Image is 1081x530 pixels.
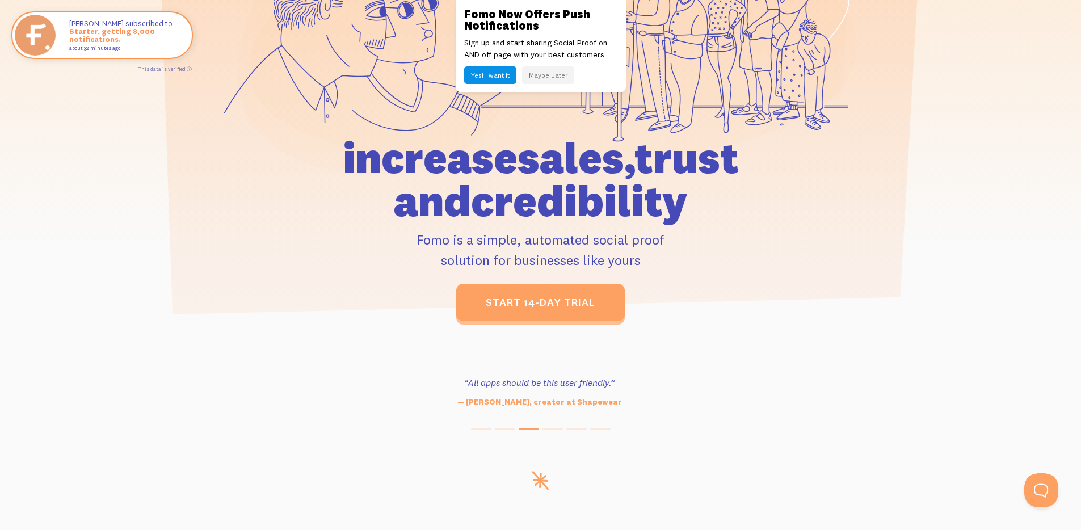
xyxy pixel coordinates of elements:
p: Fomo is a simple, automated social proof solution for businesses like yours [278,229,804,270]
small: about 32 minutes ago [69,45,177,51]
h3: Fomo Now Offers Push Notifications [464,9,617,31]
img: Starter, getting 8,000 notifications. [15,15,56,56]
p: [PERSON_NAME] subscribed to [69,19,180,51]
a: start 14-day trial [456,284,625,321]
p: — [PERSON_NAME], creator at Shapewear [385,396,695,408]
a: This data is verified ⓘ [138,66,192,72]
button: Maybe Later [522,66,574,84]
button: Yes! I want it [464,66,516,84]
p: Sign up and start sharing Social Proof on AND off page with your best customers [464,37,617,61]
iframe: Help Scout Beacon - Open [1024,473,1058,507]
h1: increase sales, trust and credibility [278,136,804,222]
span: Starter, getting 8,000 notifications. [69,27,180,44]
h3: “All apps should be this user friendly.” [385,376,695,389]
